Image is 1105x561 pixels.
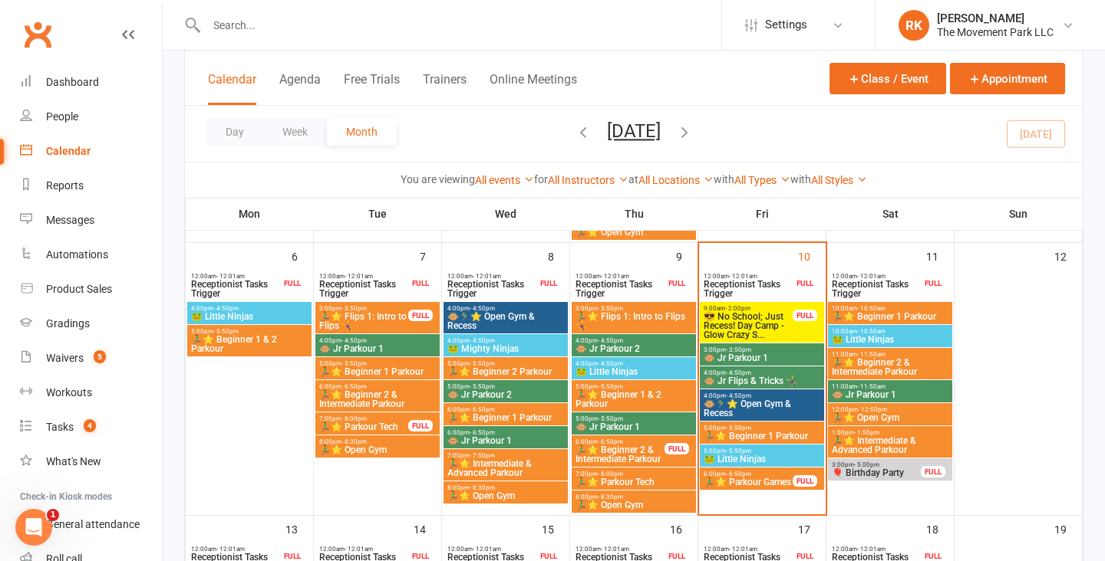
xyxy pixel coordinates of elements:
span: 5:00pm [447,383,565,390]
span: 🐵 Jr Parkour 1 [318,344,437,353]
iframe: Intercom live chat [15,509,52,546]
span: 4:00pm [575,360,693,367]
button: Class / Event [830,63,946,94]
a: Dashboard [20,65,162,100]
th: Wed [442,198,570,230]
div: 18 [926,516,954,541]
span: 🐸 Little Ninjas [703,454,821,464]
span: - 6:50pm [470,429,495,436]
button: [DATE] [607,120,661,142]
div: Gradings [46,317,90,330]
div: Product Sales [46,283,112,295]
div: 19 [1054,516,1082,541]
span: 5:00pm [190,328,308,335]
span: Receptionist Tasks Trigger [190,280,281,298]
span: 🐸 Little Ninjas [190,312,308,321]
span: - 12:01am [473,273,501,280]
div: Dashboard [46,76,99,88]
span: - 10:50am [857,305,886,312]
div: 11 [926,243,954,268]
strong: with [714,173,734,185]
span: 3:00pm [318,305,409,312]
span: 🐵 Jr Parkour 1 [831,390,949,399]
span: 8:00pm [447,484,565,491]
span: 5 [94,350,106,363]
div: Workouts [46,386,92,399]
a: Clubworx [18,15,57,54]
span: 🏃‍♂️⭐ Open Gym [575,228,693,237]
span: 12:00am [190,273,281,280]
div: FULL [665,443,689,454]
span: - 6:50pm [598,438,623,445]
span: - 5:00pm [854,461,879,468]
span: 1 [47,509,59,521]
span: 12:00am [190,546,281,553]
span: - 3:50pm [726,346,751,353]
span: 5:00pm [318,360,437,367]
span: 🐸 Little Ninjas [575,367,693,376]
span: 10:00am [831,305,949,312]
span: 11:00am [831,351,949,358]
span: 6:00pm [447,429,565,436]
span: 🐸 Little Ninjas [831,335,949,344]
span: 🏃‍♂️⭐ Open Gym [318,445,437,454]
span: - 4:50pm [213,305,239,312]
span: - 12:01am [601,546,629,553]
span: - 12:01am [729,546,757,553]
span: 3:00pm [831,461,922,468]
span: 🐵 Jr Parkour 1 [703,353,821,363]
span: - 3:50pm [598,305,623,312]
span: - 12:01am [345,546,373,553]
span: 4:00pm [703,392,821,399]
span: 8:00pm [318,438,437,445]
a: Reports [20,169,162,203]
span: Receptionist Tasks Trigger [831,280,922,298]
div: 17 [798,516,826,541]
input: Search... [202,15,721,36]
span: Receptionist Tasks Trigger [447,280,537,298]
button: Day [206,118,263,146]
span: 🎈 Birthday Party [831,468,922,477]
a: All Styles [811,174,867,186]
span: - 2:00pm [725,305,750,312]
span: 🏃‍♂️⭐ Beginner 2 Parkour [447,367,565,376]
span: - 12:01am [729,273,757,280]
div: 13 [285,516,313,541]
span: 🐵 Jr Parkour 2 [575,344,693,353]
span: - 5:50pm [213,328,239,335]
span: 6:00pm [318,383,437,390]
th: Sun [955,198,1083,230]
span: Receptionist Tasks Trigger [703,280,793,298]
th: Mon [186,198,314,230]
span: 🐵 Jr Parkour 1 [575,422,693,431]
span: 🏃‍♂️⭐ Intermediate & Advanced Parkour [447,459,565,477]
span: 5:00pm [575,415,693,422]
span: 11:00am [831,383,949,390]
span: - 12:01am [345,273,373,280]
span: - 4:50pm [470,305,495,312]
span: 7:00pm [318,415,409,422]
span: - 4:50pm [341,337,367,344]
span: - 4:50pm [470,337,495,344]
th: Fri [698,198,826,230]
span: 12:00am [318,273,409,280]
span: - 5:50pm [598,383,623,390]
span: 🏃‍♂️⭐ Flips 1: Intro to Flips 🤸‍♀️ [318,312,409,330]
div: Automations [46,248,108,261]
div: 10 [798,243,826,268]
span: 4:00pm [447,337,565,344]
a: Messages [20,203,162,238]
span: 7:00pm [447,452,565,459]
span: 1:00pm [831,429,949,436]
div: General attendance [46,518,140,530]
span: Receptionist Tasks Trigger [575,280,665,298]
span: 🐵 Jr Parkour 2 [447,390,565,399]
span: 🏃‍♂️⭐ Beginner 2 & Intermediate Parkour [318,390,437,408]
div: Waivers [46,352,84,364]
span: 4:00pm [447,305,565,312]
strong: at [628,173,638,185]
span: 🐵🏃‍♂️⭐ Open Gym & Recess [703,399,821,418]
span: - 8:00pm [598,471,623,477]
div: RK [899,10,929,41]
span: - 12:50pm [858,406,887,413]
